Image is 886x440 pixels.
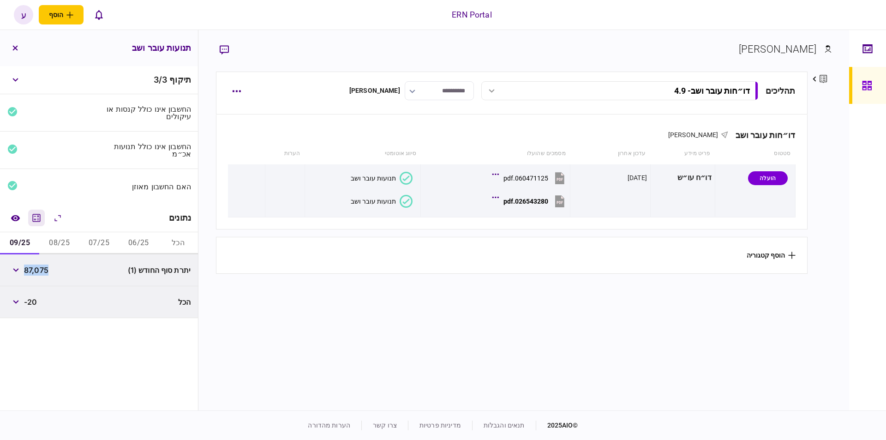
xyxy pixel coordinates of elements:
[103,105,192,120] div: החשבון אינו כולל קנסות או עיקולים
[373,422,397,429] a: צרו קשר
[7,210,24,226] a: השוואה למסמך
[49,210,66,226] button: הרחב\כווץ הכל
[668,131,718,139] span: [PERSON_NAME]
[481,81,758,100] button: דו״חות עובר ושב- 4.9
[570,143,651,164] th: עדכון אחרון
[747,252,796,259] button: הוסף קטגוריה
[421,143,570,164] th: מסמכים שהועלו
[24,265,48,276] span: 87,075
[308,422,350,429] a: הערות מהדורה
[748,171,788,185] div: הועלה
[178,296,191,307] span: הכל
[494,168,567,188] button: 060471125.pdf
[265,143,305,164] th: הערות
[351,172,413,185] button: תנועות עובר ושב
[24,296,37,307] span: -20
[132,44,191,52] h3: תנועות עובר ושב
[79,232,119,254] button: 07/25
[349,86,400,96] div: [PERSON_NAME]
[89,5,108,24] button: פתח רשימת התראות
[739,42,817,57] div: [PERSON_NAME]
[305,143,421,164] th: סיווג אוטומטי
[169,213,191,223] div: נתונים
[503,198,548,205] div: 026543280.pdf
[351,195,413,208] button: תנועות עובר ושב
[158,232,198,254] button: הכל
[39,5,84,24] button: פתח תפריט להוספת לקוח
[715,143,795,164] th: סטטוס
[103,143,192,157] div: החשבון אינו כולל תנועות אכ״מ
[484,422,525,429] a: תנאים והגבלות
[119,232,158,254] button: 06/25
[419,422,461,429] a: מדיניות פרטיות
[103,183,192,190] div: האם החשבון מאוזן
[169,75,191,84] span: תיקוף
[766,84,796,97] div: תהליכים
[503,175,548,182] div: 060471125.pdf
[650,143,715,164] th: פריט מידע
[628,173,647,182] div: [DATE]
[154,75,167,84] span: 3 / 3
[452,9,491,21] div: ERN Portal
[14,5,33,24] button: ע
[128,265,191,276] span: יתרת סוף החודש (1)
[40,232,79,254] button: 08/25
[351,175,396,182] div: תנועות עובר ושב
[674,86,750,96] div: דו״חות עובר ושב - 4.9
[536,421,578,430] div: © 2025 AIO
[28,210,45,226] button: מחשבון
[351,198,396,205] div: תנועות עובר ושב
[494,191,567,211] button: 026543280.pdf
[728,130,796,140] div: דו״חות עובר ושב
[654,168,712,188] div: דו״ח עו״ש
